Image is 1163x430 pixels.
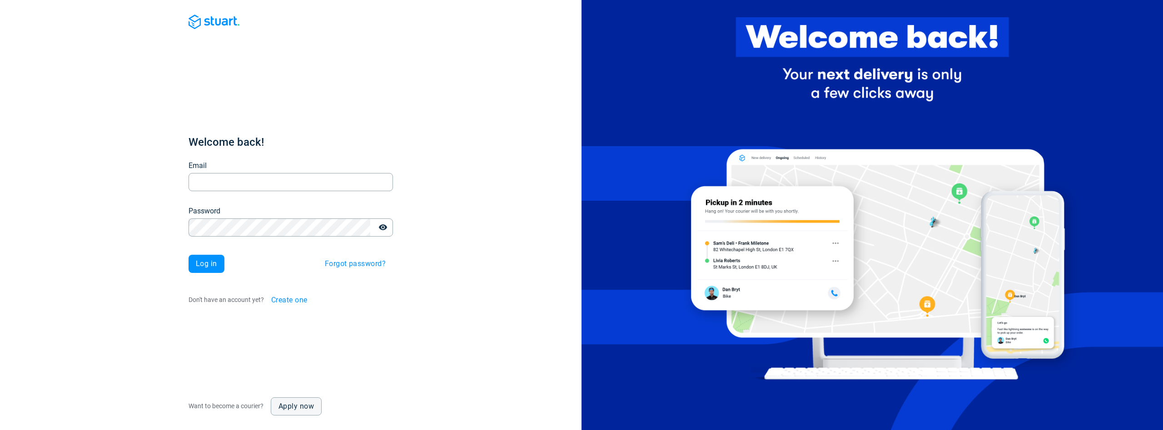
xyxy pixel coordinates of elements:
[189,402,263,410] span: Want to become a courier?
[189,15,239,29] img: Blue logo
[189,206,220,217] label: Password
[189,296,264,303] span: Don't have an account yet?
[264,291,315,309] button: Create one
[189,255,224,273] button: Log in
[271,397,322,415] a: Apply now
[278,403,314,410] span: Apply now
[196,260,217,267] span: Log in
[325,260,386,267] span: Forgot password?
[189,135,393,149] h1: Welcome back!
[318,255,393,273] button: Forgot password?
[189,160,207,171] label: Email
[271,297,308,304] span: Create one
